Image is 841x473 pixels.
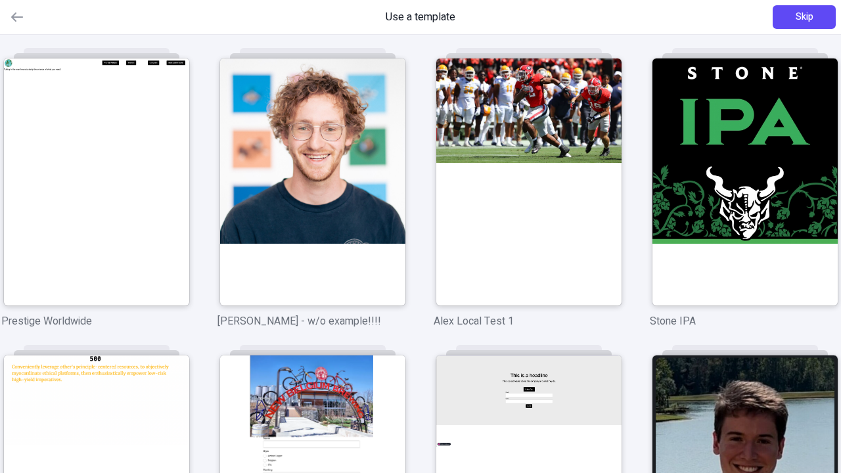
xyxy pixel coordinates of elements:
span: Skip [796,10,813,24]
p: Alex Local Test 1 [434,313,624,329]
span: Use a template [386,9,455,25]
p: Stone IPA [650,313,840,329]
p: Prestige Worldwide [1,313,191,329]
p: [PERSON_NAME] - w/o example!!!! [217,313,407,329]
button: Skip [773,5,836,29]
